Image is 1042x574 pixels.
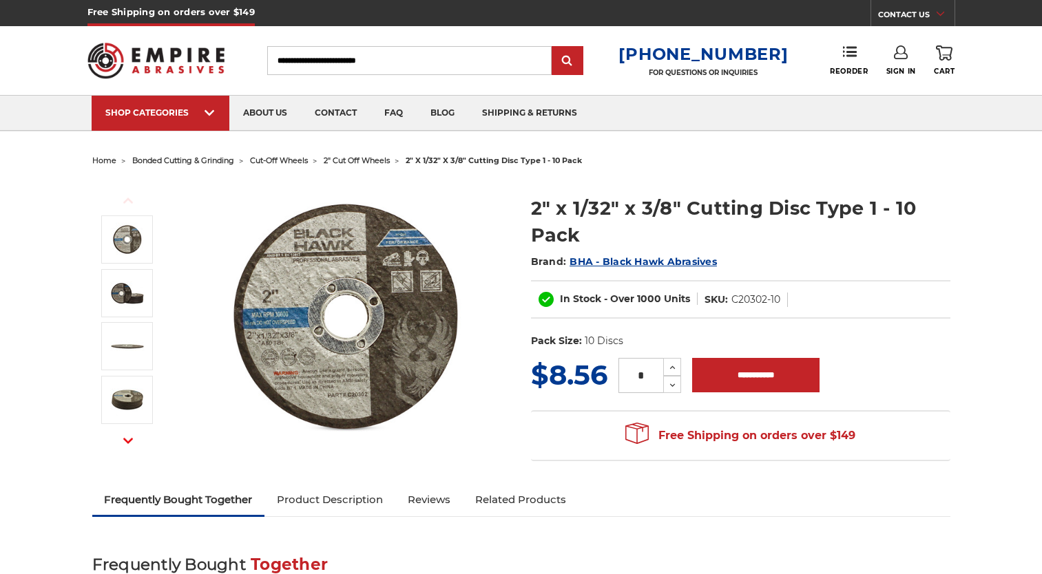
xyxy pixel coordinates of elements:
img: 2" x 1/32" x 3/8" Cutting Disc [110,276,145,310]
a: 2" cut off wheels [324,156,390,165]
a: shipping & returns [468,96,591,131]
a: blog [417,96,468,131]
a: Reviews [395,485,463,515]
span: Sign In [886,67,916,76]
h1: 2" x 1/32" x 3/8" Cutting Disc Type 1 - 10 Pack [531,195,950,248]
p: FOR QUESTIONS OR INQUIRIES [618,68,788,77]
a: faq [371,96,417,131]
a: CONTACT US [878,7,955,26]
a: bonded cutting & grinding [132,156,234,165]
a: contact [301,96,371,131]
img: 2" x 1/32" x 3/8" Cut Off Wheel [210,180,486,456]
img: Empire Abrasives [87,34,225,87]
a: about us [229,96,301,131]
span: Units [664,293,690,305]
img: 2 inch cut off wheel 10 pack [110,383,145,417]
a: [PHONE_NUMBER] [618,44,788,64]
a: cut-off wheels [250,156,308,165]
span: 2" x 1/32" x 3/8" cutting disc type 1 - 10 pack [406,156,582,165]
span: Cart [934,67,955,76]
dd: C20302-10 [731,293,780,307]
img: 2 Cutting Disc Ultra Thin [110,329,145,363]
span: Frequently Bought [92,555,246,574]
input: Submit [554,47,581,75]
a: Product Description [264,485,395,515]
a: Reorder [830,45,868,75]
span: $8.56 [531,358,607,392]
span: Reorder [830,67,868,76]
span: Free Shipping on orders over $149 [625,422,855,449]
span: 1000 [637,293,661,305]
div: SHOP CATEGORIES [105,107,216,118]
span: Brand: [531,255,567,268]
span: Together [251,555,328,574]
span: In Stock [560,293,601,305]
button: Previous [112,186,145,215]
a: BHA - Black Hawk Abrasives [570,255,717,268]
dt: Pack Size: [531,334,582,348]
button: Next [112,425,145,455]
img: 2" x 1/32" x 3/8" Cut Off Wheel [110,222,145,257]
dd: 10 Discs [585,334,623,348]
span: - Over [604,293,634,305]
a: home [92,156,116,165]
dt: SKU: [705,293,728,307]
a: Related Products [463,485,579,515]
a: Cart [934,45,955,76]
a: Frequently Bought Together [92,485,265,515]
